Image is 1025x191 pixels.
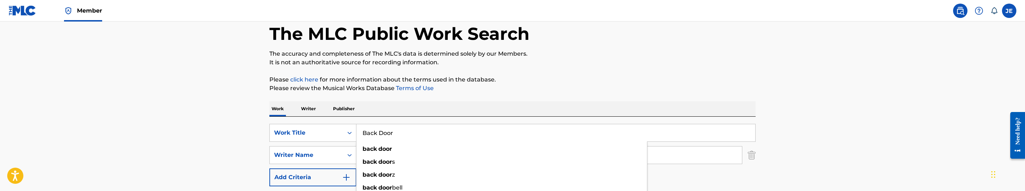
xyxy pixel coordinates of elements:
[342,173,351,182] img: 9d2ae6d4665cec9f34b9.svg
[392,158,395,165] span: s
[1005,106,1025,164] iframe: Resource Center
[363,158,377,165] strong: back
[956,6,965,15] img: search
[378,145,392,152] strong: door
[363,145,377,152] strong: back
[378,171,392,178] strong: door
[331,101,357,116] p: Publisher
[378,184,392,191] strong: door
[975,6,983,15] img: help
[748,146,756,164] img: Delete Criterion
[269,101,286,116] p: Work
[972,4,986,18] div: Help
[378,158,392,165] strong: door
[269,168,356,186] button: Add Criteria
[395,85,434,92] a: Terms of Use
[953,4,967,18] a: Public Search
[269,75,756,84] p: Please for more information about the terms used in the database.
[392,184,402,191] span: bell
[290,76,318,83] a: click here
[269,58,756,67] p: It is not an authoritative source for recording information.
[274,129,339,137] div: Work Title
[299,101,318,116] p: Writer
[1002,4,1016,18] div: User Menu
[269,23,529,45] h1: The MLC Public Work Search
[363,171,377,178] strong: back
[392,171,395,178] span: z
[64,6,73,15] img: Top Rightsholder
[274,151,339,159] div: Writer Name
[989,157,1025,191] iframe: Chat Widget
[991,164,996,185] div: Drag
[9,5,36,16] img: MLC Logo
[269,50,756,58] p: The accuracy and completeness of The MLC's data is determined solely by our Members.
[363,184,377,191] strong: back
[269,84,756,93] p: Please review the Musical Works Database
[990,7,998,14] div: Notifications
[77,6,102,15] span: Member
